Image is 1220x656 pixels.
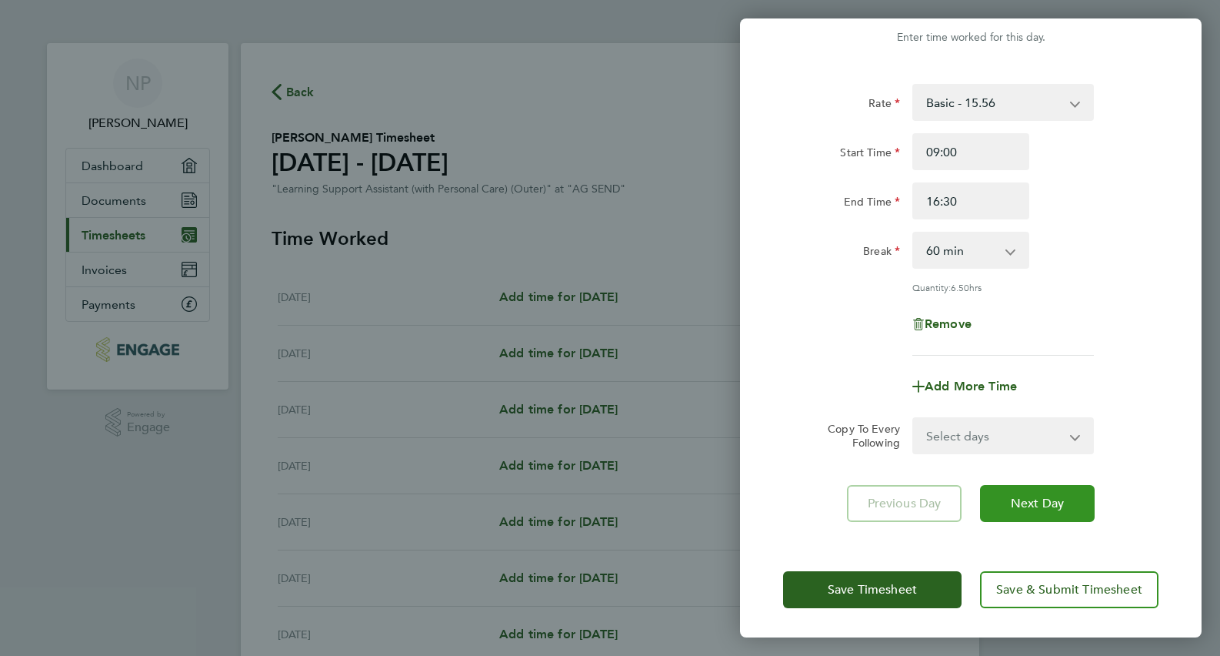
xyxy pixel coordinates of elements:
span: Next Day [1011,496,1064,511]
label: Break [863,244,900,263]
label: Rate [868,96,900,115]
button: Save Timesheet [783,571,962,608]
span: Add More Time [925,379,1017,393]
input: E.g. 08:00 [912,133,1029,170]
button: Add More Time [912,380,1017,393]
label: Copy To Every Following [815,422,900,450]
span: Save Timesheet [828,582,917,597]
span: 6.50 [951,281,969,293]
button: Remove [912,318,972,330]
button: Save & Submit Timesheet [980,571,1158,608]
button: Next Day [980,485,1095,522]
span: Save & Submit Timesheet [996,582,1142,597]
div: Enter time worked for this day. [740,28,1202,47]
span: Remove [925,316,972,331]
div: Quantity: hrs [912,281,1094,293]
label: End Time [844,195,900,213]
label: Start Time [840,146,900,164]
input: E.g. 18:00 [912,182,1029,219]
